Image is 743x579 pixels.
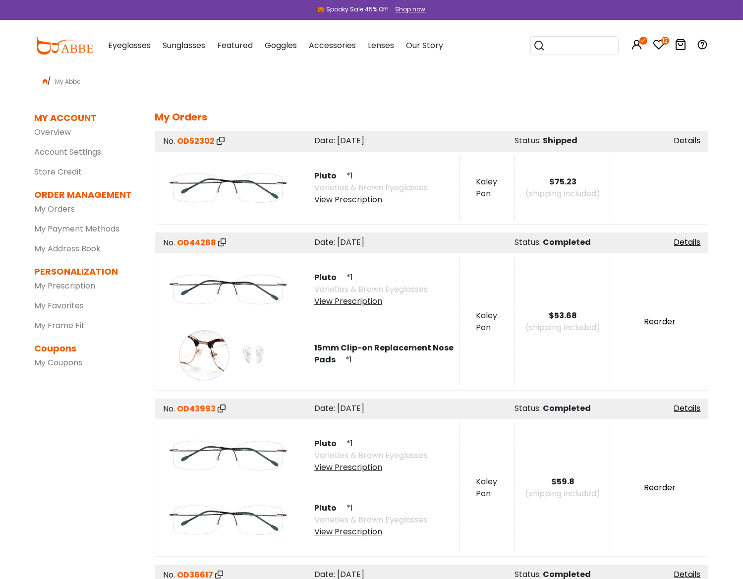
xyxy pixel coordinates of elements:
[653,41,665,52] a: 12
[314,295,428,307] div: View Prescription
[337,135,364,146] span: [DATE]
[164,156,292,220] img: product image
[108,40,151,51] span: Eyeglasses
[674,236,700,248] a: Details
[314,272,344,283] span: Pluto
[314,514,428,525] span: Varieties & Brown Eyeglasses
[514,135,541,146] span: Status:
[35,71,709,87] div: /
[164,423,292,488] img: product image
[318,5,389,14] div: 🎃 Spooky Sale 45% Off!
[314,438,344,449] span: Pluto
[314,403,335,414] span: Date:
[674,135,700,146] a: Details
[164,322,292,386] img: product image
[514,476,611,488] div: $59.8
[314,462,428,473] div: View Prescription
[35,243,101,254] a: My Address Book
[314,182,428,193] span: Varieties & Brown Eyeglasses
[314,450,428,461] span: Varieties & Brown Eyeglasses
[35,280,96,291] a: My Prescription
[368,40,394,51] span: Lenses
[35,357,83,368] a: My Coupons
[163,403,175,414] span: No.
[163,237,175,248] span: No.
[35,300,84,311] a: My Favorites
[391,5,426,13] a: Shop now
[35,265,132,278] dt: PERSONALIZATION
[35,320,85,331] a: My Frame Fit
[35,126,71,138] a: Overview
[35,111,97,124] dt: MY ACCOUNT
[476,488,497,500] div: Pon
[35,188,132,201] dt: ORDER MANAGEMENT
[644,316,676,327] a: Reorder
[514,488,611,500] div: (shipping included)
[35,37,93,55] img: abbeglasses.com
[314,236,335,248] span: Date:
[35,146,102,158] a: Account Settings
[265,40,297,51] span: Goggles
[163,135,175,147] span: No.
[337,236,364,248] span: [DATE]
[514,403,541,414] span: Status:
[514,236,541,248] span: Status:
[476,176,497,188] div: Kaley
[35,166,82,177] a: Store Credit
[314,526,428,538] div: View Prescription
[35,223,120,234] a: My Payment Methods
[476,310,497,322] div: Kaley
[476,322,497,334] div: Pon
[163,40,205,51] span: Sunglasses
[177,403,216,414] span: OD43993
[543,135,577,146] span: Shipped
[396,5,426,14] div: Shop now
[309,40,356,51] span: Accessories
[164,257,292,322] img: product image
[674,403,700,414] a: Details
[314,502,344,514] span: Pluto
[543,403,591,414] span: Completed
[406,40,443,51] span: Our Story
[476,188,497,200] div: Pon
[52,77,85,86] span: My Abbe
[217,40,253,51] span: Featured
[164,488,292,552] img: product image
[476,476,497,488] div: Kaley
[514,176,611,188] div: $75.23
[314,170,344,181] span: Pluto
[43,79,48,84] img: home.png
[514,310,611,322] div: $53.68
[661,37,669,45] i: 12
[314,135,335,146] span: Date:
[314,342,454,365] span: 15mm Clip-on Replacement Nose Pads
[35,203,75,215] a: My Orders
[177,237,216,248] span: OD44268
[514,322,611,334] div: (shipping included)
[514,188,611,200] div: (shipping included)
[177,135,215,147] span: OD52302
[337,403,364,414] span: [DATE]
[155,111,708,123] h5: My Orders
[644,482,676,493] a: Reorder
[543,236,591,248] span: Completed
[314,194,428,206] div: View Prescription
[35,342,132,355] dt: Coupons
[314,284,428,295] span: Varieties & Brown Eyeglasses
